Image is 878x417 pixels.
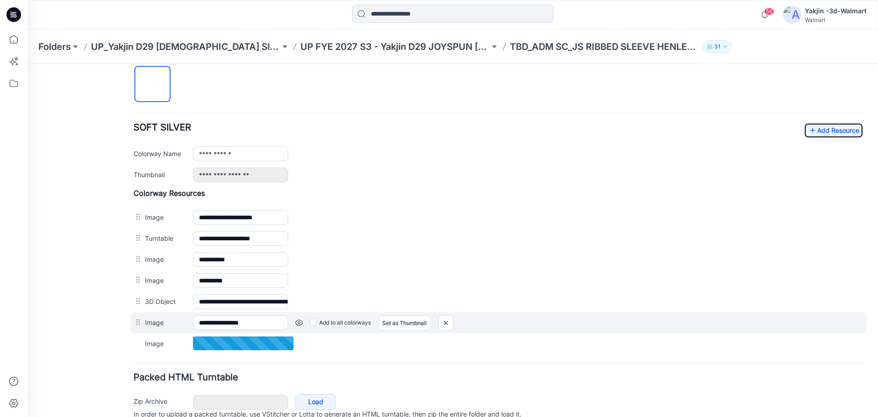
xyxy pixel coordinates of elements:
[118,274,156,284] label: Image
[106,105,156,115] label: Thumbnail
[118,253,156,263] label: Image
[118,211,156,221] label: Image
[118,232,156,242] label: 3D Object
[283,253,289,259] input: Add to all colorways
[38,40,71,53] a: Folders
[106,332,156,342] label: Zip Archive
[106,84,156,94] label: Colorway Name
[118,148,156,158] label: Image
[351,251,403,267] a: Set as Thumbnail
[27,64,878,417] iframe: edit-style
[805,5,867,16] div: Yakjin -3d-Walmart
[268,330,308,346] a: Load
[805,16,867,23] div: Walmart
[106,309,836,318] h4: Packed HTML Turntable
[300,40,490,53] a: UP FYE 2027 S3 - Yakjin D29 JOYSPUN [DEMOGRAPHIC_DATA] Sleepwear
[283,251,343,266] label: Add to all colorways
[714,42,720,52] p: 31
[783,5,801,24] img: avatar
[510,40,699,53] p: TBD_ADM SC_JS RIBBED SLEEVE HENLEY TOP
[118,169,156,179] label: Turntable
[411,251,426,266] img: close-btn.svg
[764,8,774,15] span: 56
[91,40,280,53] a: UP_Yakjin D29 [DEMOGRAPHIC_DATA] Sleep
[703,40,732,53] button: 31
[106,346,836,373] p: In order to upload a packed turntable, use VStitcher or Lotta to generate an HTML turntable, then...
[118,190,156,200] label: Image
[106,125,836,134] h4: Colorway Resources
